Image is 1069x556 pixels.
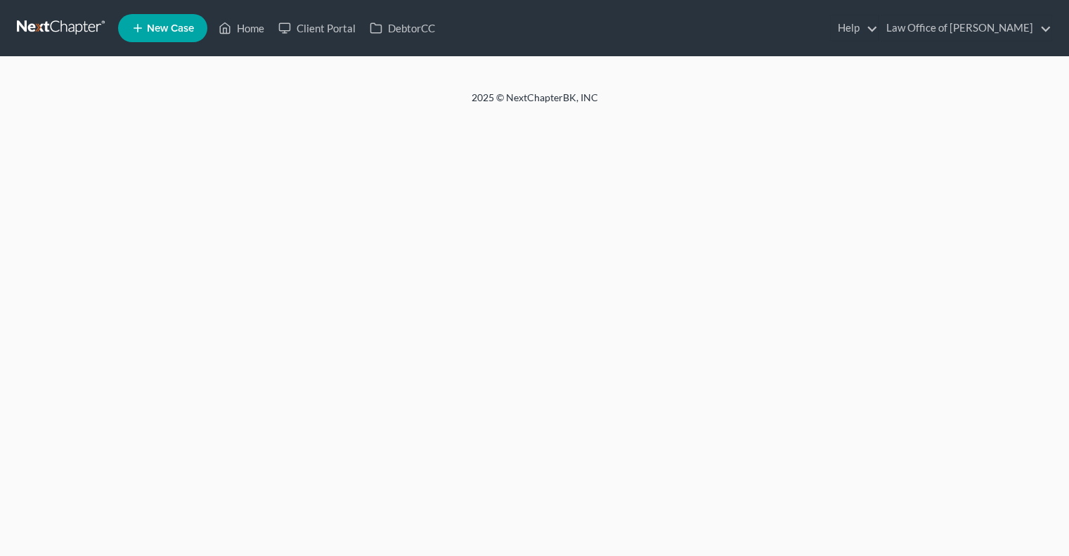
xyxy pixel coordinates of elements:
a: Home [212,15,271,41]
new-legal-case-button: New Case [118,14,207,42]
div: 2025 © NextChapterBK, INC [134,91,935,116]
a: Law Office of [PERSON_NAME] [879,15,1051,41]
a: Help [831,15,878,41]
a: DebtorCC [363,15,442,41]
a: Client Portal [271,15,363,41]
